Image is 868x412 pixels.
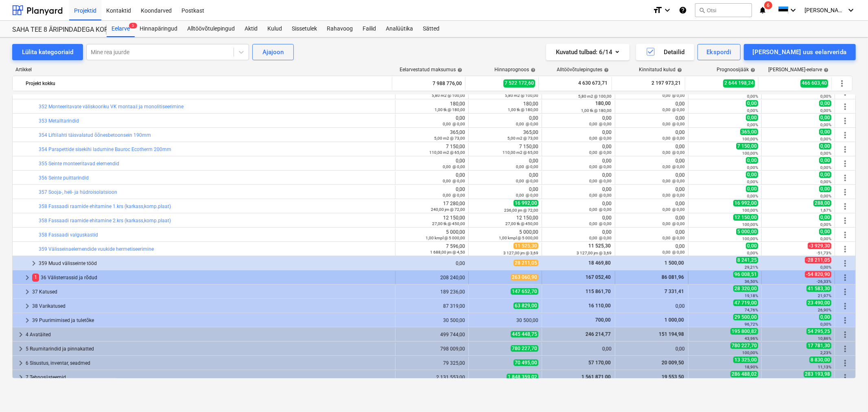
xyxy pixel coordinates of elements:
small: -26,33% [817,279,831,284]
div: 38 Varikatused [32,300,392,313]
span: Rohkem tegevusi [840,202,850,211]
span: help [676,68,682,72]
div: 0,00 [545,129,612,141]
div: 30 500,00 [472,318,538,323]
span: 0,00 [746,171,758,178]
span: 5 [129,23,137,28]
span: search [699,7,705,13]
a: Sissetulek [287,21,322,37]
span: 0,00 [819,157,831,164]
div: 0,00 [619,201,685,212]
span: 0,00 [746,114,758,121]
a: 354 Parapettide sisekihi ladumine Bauroc Ecotherm 200mm [39,147,171,152]
span: 86 081,96 [661,274,685,280]
span: 0,00 [819,129,831,135]
div: 4 Avatäited [26,328,392,341]
small: 27,00 tk @ 450,00 [432,221,465,226]
small: 36,50% [745,279,758,284]
small: 26,90% [818,308,831,312]
div: 0,00 [619,144,685,155]
span: 7 150,00 [736,143,758,149]
small: 0,00% [747,165,758,170]
small: 0,00% [747,123,758,127]
span: Rohkem tegevusi [840,216,850,226]
small: 0,00 @ 0,00 [589,236,612,240]
small: 19,18% [745,294,758,298]
span: 96 008,51 [733,271,758,278]
div: 180,00 [399,101,465,112]
span: 16 992,00 [514,200,538,206]
div: Rahavoog [322,21,358,37]
span: keyboard_arrow_right [22,273,32,283]
small: 100,00% [742,222,758,227]
a: Alltöövõtulepingud [182,21,240,37]
span: 0,00 [746,243,758,249]
a: 355 Seinte monteeritavad elemendid [39,161,119,167]
div: 0,00 [399,261,465,266]
span: help [456,68,462,72]
span: 0,00 [819,100,831,107]
span: 0,00 [819,228,831,235]
div: 0,00 [545,186,612,198]
span: 180,00 [595,101,612,106]
small: 0,00% [820,94,831,99]
div: Aktid [240,21,262,37]
button: Otsi [695,3,752,17]
span: 63 829,00 [514,302,538,309]
span: -3 929,30 [808,243,831,249]
a: Sätted [418,21,444,37]
div: 0,00 [619,303,685,309]
span: 7 331,41 [664,289,685,294]
small: 0,00 @ 0,00 [589,179,612,183]
small: 0,00 @ 0,00 [662,221,685,226]
div: 180,00 [472,101,538,112]
small: 0,00 @ 0,00 [443,164,465,169]
small: 0,00% [820,165,831,170]
span: help [749,68,755,72]
div: 189 236,00 [399,289,465,295]
div: Eelarve [107,21,135,37]
a: Failid [358,21,381,37]
div: 39 Puurimimised ja tuletõke [32,314,392,327]
small: 27,00 tk @ 450,00 [505,221,538,226]
small: 0,00% [747,194,758,198]
span: Rohkem tegevusi [840,373,850,382]
div: SAHA TEE 8 ÄRIPINDADEGA KORTERMAJA [12,26,97,34]
span: keyboard_arrow_right [16,344,26,354]
div: 0,00 [472,158,538,169]
div: Artikkel [12,67,393,72]
small: 5,80 m2 @ 100,00 [578,94,612,99]
small: 0,00% [820,322,831,327]
div: 5 000,00 [472,229,538,241]
i: Abikeskus [679,5,687,15]
div: [PERSON_NAME] uus eelarverida [753,47,847,57]
span: Rohkem tegevusi [840,316,850,325]
span: 7 522 172,60 [503,79,535,87]
span: Rohkem tegevusi [840,344,850,354]
span: help [602,68,609,72]
small: 29,21% [745,265,758,270]
div: 0,00 [399,158,465,169]
span: 54 295,25 [807,328,831,335]
div: 365,00 [399,129,465,141]
span: 0,00 [819,143,831,149]
small: 236,00 jm @ 72,00 [504,208,538,213]
small: 1 688,00 jm @ 4,50 [430,250,465,254]
small: 0,00 @ 0,00 [662,107,685,112]
span: Rohkem tegevusi [840,230,850,240]
span: -28 211,05 [805,257,831,263]
small: 0,00 @ 0,00 [662,122,685,126]
small: 100,00% [742,237,758,241]
div: 0,00 [619,229,685,241]
div: Kulud [262,21,287,37]
small: 0,00 @ 0,00 [443,193,465,197]
small: 0,00 @ 0,00 [662,150,685,155]
small: 0,00 @ 0,00 [662,193,685,197]
span: Rohkem tegevusi [840,173,850,183]
div: 37 Katused [32,285,392,298]
div: Projekt kokku [26,77,389,90]
div: 12 150,00 [399,215,465,226]
span: 28 211,05 [514,260,538,266]
small: 0,00% [747,94,758,99]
